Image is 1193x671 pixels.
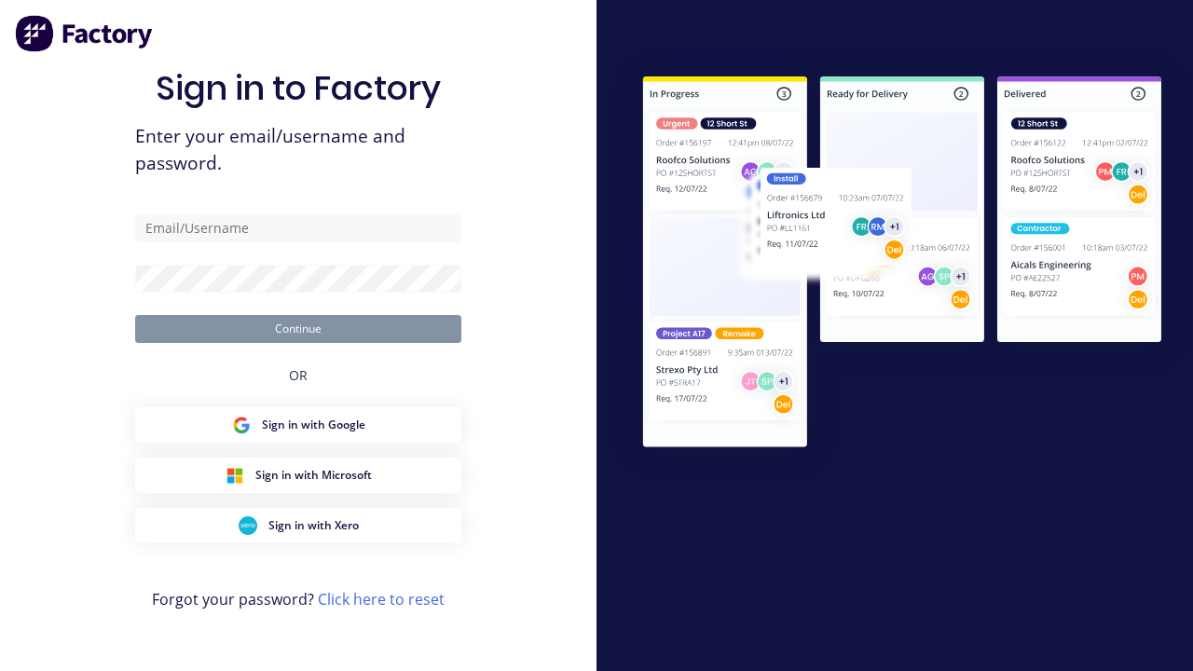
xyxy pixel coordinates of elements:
span: Sign in with Google [262,417,365,433]
button: Xero Sign inSign in with Xero [135,508,461,543]
img: Factory [15,15,155,52]
img: Google Sign in [232,416,251,434]
h1: Sign in to Factory [156,68,441,108]
img: Microsoft Sign in [226,466,244,485]
button: Continue [135,315,461,343]
a: Click here to reset [318,589,445,609]
div: OR [289,343,308,407]
span: Sign in with Xero [268,517,359,534]
img: Xero Sign in [239,516,257,535]
button: Google Sign inSign in with Google [135,407,461,443]
input: Email/Username [135,214,461,242]
img: Sign in [611,48,1193,481]
span: Sign in with Microsoft [255,467,372,484]
span: Forgot your password? [152,588,445,610]
span: Enter your email/username and password. [135,123,461,177]
button: Microsoft Sign inSign in with Microsoft [135,458,461,493]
